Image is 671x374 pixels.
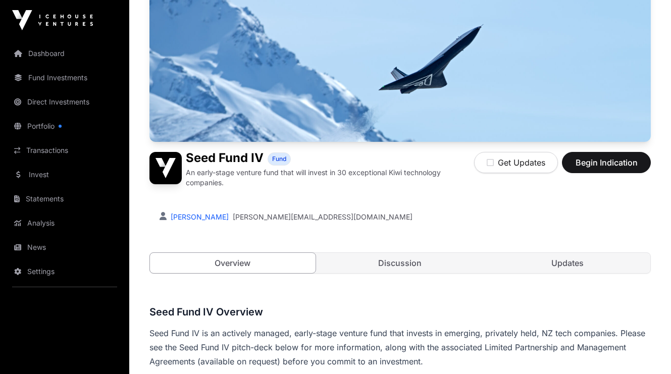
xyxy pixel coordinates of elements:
[485,253,650,273] a: Updates
[8,212,121,234] a: Analysis
[562,152,651,173] button: Begin Indication
[186,152,264,166] h1: Seed Fund IV
[169,212,229,221] a: [PERSON_NAME]
[575,156,638,169] span: Begin Indication
[474,152,558,173] button: Get Updates
[12,10,93,30] img: Icehouse Ventures Logo
[8,139,121,162] a: Transactions
[8,188,121,210] a: Statements
[272,155,286,163] span: Fund
[621,326,671,374] iframe: Chat Widget
[8,164,121,186] a: Invest
[186,168,474,188] p: An early-stage venture fund that will invest in 30 exceptional Kiwi technology companies.
[8,115,121,137] a: Portfolio
[8,67,121,89] a: Fund Investments
[8,260,121,283] a: Settings
[233,212,412,222] a: [PERSON_NAME][EMAIL_ADDRESS][DOMAIN_NAME]
[318,253,483,273] a: Discussion
[562,162,651,172] a: Begin Indication
[8,91,121,113] a: Direct Investments
[149,252,316,274] a: Overview
[8,236,121,258] a: News
[149,152,182,184] img: Seed Fund IV
[149,304,651,320] h3: Seed Fund IV Overview
[150,253,650,273] nav: Tabs
[8,42,121,65] a: Dashboard
[149,326,651,368] p: Seed Fund IV is an actively managed, early-stage venture fund that invests in emerging, privately...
